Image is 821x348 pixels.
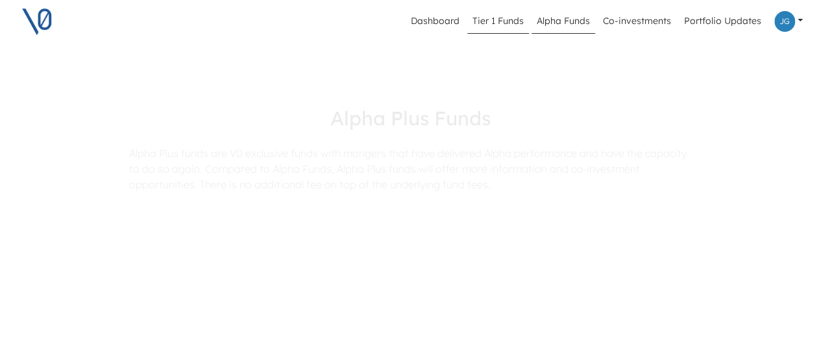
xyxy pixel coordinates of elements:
[532,9,595,34] a: Alpha Funds
[145,296,496,315] h3: V0
[598,9,676,34] a: Co-investments
[119,145,702,203] div: Alpha Plus funds are V0 exclusive funds with mangers that have delivered Alpha performance and ha...
[62,96,760,140] h4: Alpha Plus Funds
[679,9,766,34] a: Portfolio Updates
[406,9,465,34] a: Dashboard
[467,9,529,34] a: Tier 1 Funds
[21,5,53,38] img: V0 logo
[774,11,795,32] img: Profile
[219,319,271,338] span: Closed
[143,319,214,338] span: Alpha Plus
